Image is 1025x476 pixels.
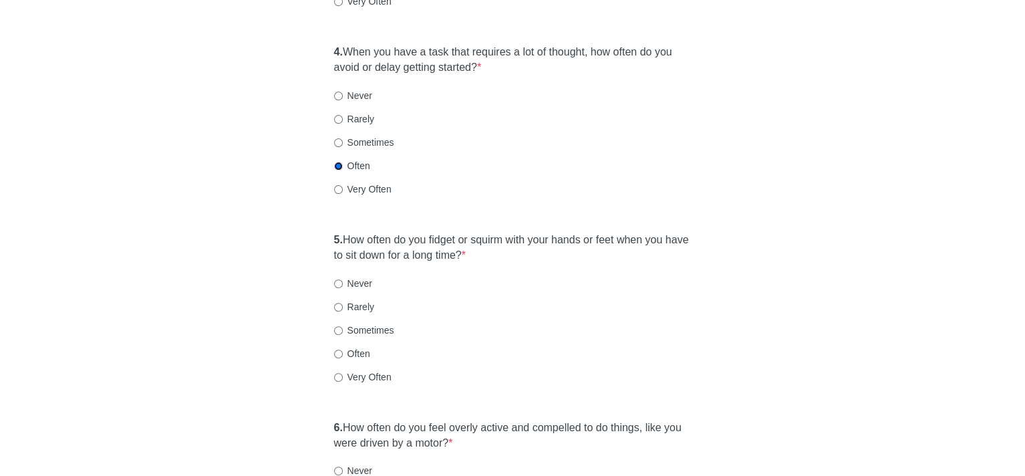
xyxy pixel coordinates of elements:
label: Very Often [334,183,392,196]
label: Often [334,347,370,360]
input: Sometimes [334,138,343,147]
strong: 6. [334,422,343,433]
label: Never [334,277,372,290]
input: Sometimes [334,326,343,335]
label: How often do you feel overly active and compelled to do things, like you were driven by a motor? [334,421,692,451]
input: Never [334,467,343,475]
input: Often [334,350,343,358]
label: Rarely [334,300,374,314]
label: When you have a task that requires a lot of thought, how often do you avoid or delay getting star... [334,45,692,76]
label: Never [334,89,372,102]
input: Very Often [334,373,343,382]
label: Sometimes [334,136,394,149]
strong: 4. [334,46,343,57]
label: Often [334,159,370,172]
input: Never [334,92,343,100]
strong: 5. [334,234,343,245]
input: Rarely [334,115,343,124]
label: Very Often [334,370,392,384]
label: How often do you fidget or squirm with your hands or feet when you have to sit down for a long time? [334,233,692,263]
label: Sometimes [334,324,394,337]
input: Rarely [334,303,343,312]
input: Often [334,162,343,170]
label: Rarely [334,112,374,126]
input: Very Often [334,185,343,194]
input: Never [334,279,343,288]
